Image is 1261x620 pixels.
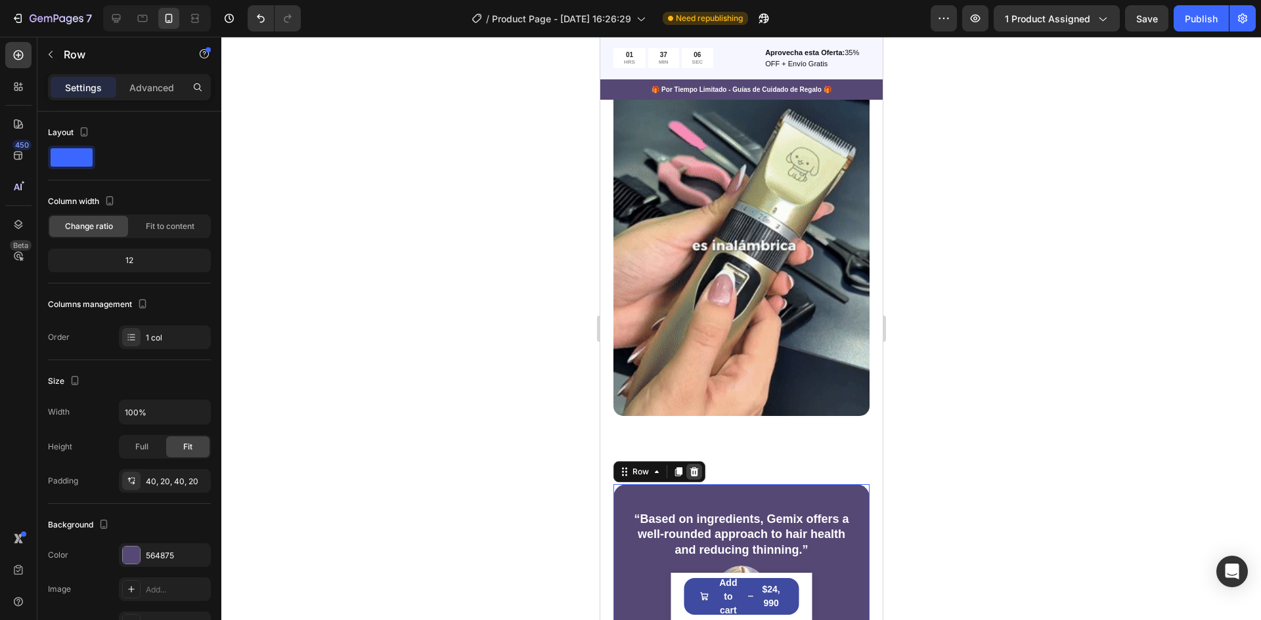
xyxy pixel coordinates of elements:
[1185,12,1218,26] div: Publish
[486,12,489,26] span: /
[146,584,208,596] div: Add...
[65,81,102,94] p: Settings
[5,5,98,31] button: 7
[994,5,1120,31] button: 1 product assigned
[64,47,175,62] p: Row
[86,10,92,26] p: 7
[48,124,92,142] div: Layout
[129,81,174,94] p: Advanced
[1136,13,1158,24] span: Save
[248,5,301,31] div: Undo/Redo
[676,12,743,24] span: Need republishing
[48,331,70,343] div: Order
[1216,556,1248,587] div: Open Intercom Messenger
[51,251,208,270] div: 12
[48,549,68,561] div: Color
[48,441,72,453] div: Height
[1174,5,1229,31] button: Publish
[146,550,208,562] div: 564875
[48,516,112,534] div: Background
[492,12,631,26] span: Product Page - [DATE] 16:26:29
[120,400,210,424] input: Auto
[65,220,113,232] span: Change ratio
[48,583,71,595] div: Image
[1005,12,1090,26] span: 1 product assigned
[135,441,148,453] span: Full
[48,296,150,314] div: Columns management
[48,373,83,390] div: Size
[146,332,208,344] div: 1 col
[48,193,118,211] div: Column width
[600,37,883,620] iframe: Design area
[48,406,70,418] div: Width
[146,220,194,232] span: Fit to content
[1125,5,1168,31] button: Save
[10,240,32,251] div: Beta
[12,140,32,150] div: 450
[48,475,78,487] div: Padding
[146,476,208,487] div: 40, 20, 40, 20
[183,441,192,453] span: Fit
